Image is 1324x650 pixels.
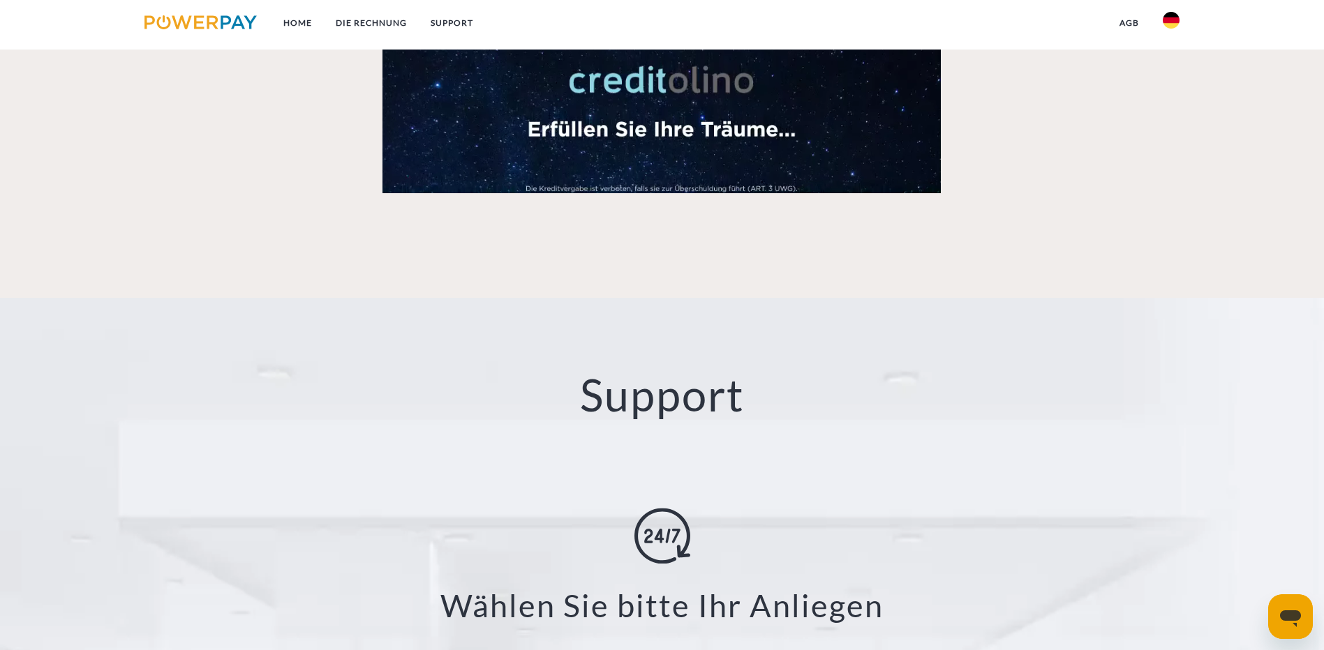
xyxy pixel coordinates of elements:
[634,508,690,564] img: online-shopping.svg
[1108,10,1151,36] a: agb
[144,15,257,29] img: logo-powerpay.svg
[1163,12,1180,29] img: de
[1268,594,1313,639] iframe: Schaltfläche zum Öffnen des Messaging-Fensters
[324,10,419,36] a: DIE RECHNUNG
[272,10,324,36] a: Home
[66,368,1258,423] h2: Support
[173,21,1152,193] a: Fallback Image
[84,586,1240,625] h3: Wählen Sie bitte Ihr Anliegen
[419,10,485,36] a: SUPPORT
